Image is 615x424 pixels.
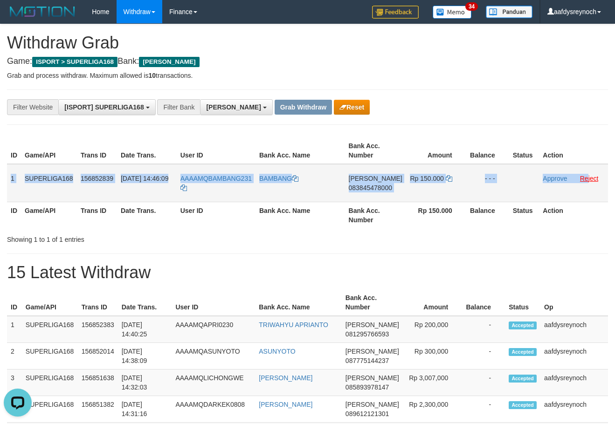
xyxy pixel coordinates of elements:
[275,100,332,115] button: Grab Withdraw
[172,343,255,369] td: AAAAMQASUNYOTO
[172,316,255,343] td: AAAAMQAPRI0230
[403,396,462,423] td: Rp 2,300,000
[259,175,298,182] a: BAMBANG
[486,6,532,18] img: panduan.png
[118,316,172,343] td: [DATE] 14:40:25
[117,202,177,228] th: Date Trans.
[446,175,452,182] a: Copy 150000 to clipboard
[466,164,509,202] td: - - -
[345,137,406,164] th: Bank Acc. Number
[462,289,505,316] th: Balance
[139,57,199,67] span: [PERSON_NAME]
[346,321,399,328] span: [PERSON_NAME]
[539,137,608,164] th: Action
[7,289,22,316] th: ID
[77,202,117,228] th: Trans ID
[509,375,537,383] span: Accepted
[22,289,78,316] th: Game/API
[462,343,505,369] td: -
[172,396,255,423] td: AAAAMQDARKEK0808
[58,99,155,115] button: [ISPORT] SUPERLIGA168
[540,289,608,316] th: Op
[462,369,505,396] td: -
[206,103,261,111] span: [PERSON_NAME]
[403,289,462,316] th: Amount
[118,396,172,423] td: [DATE] 14:31:16
[4,4,32,32] button: Open LiveChat chat widget
[406,202,466,228] th: Rp 150.000
[509,401,537,409] span: Accepted
[540,316,608,343] td: aafdysreynoch
[118,289,172,316] th: Date Trans.
[177,202,256,228] th: User ID
[7,202,21,228] th: ID
[21,137,77,164] th: Game/API
[406,137,466,164] th: Amount
[22,396,78,423] td: SUPERLIGA168
[462,396,505,423] td: -
[7,5,78,19] img: MOTION_logo.png
[7,99,58,115] div: Filter Website
[117,137,177,164] th: Date Trans.
[7,71,608,80] p: Grab and process withdraw. Maximum allowed is transactions.
[372,6,419,19] img: Feedback.jpg
[78,316,118,343] td: 156852383
[255,289,342,316] th: Bank Acc. Name
[121,175,168,182] span: [DATE] 14:46:09
[259,348,295,355] a: ASUNYOTO
[259,401,312,408] a: [PERSON_NAME]
[32,57,117,67] span: ISPORT > SUPERLIGA168
[403,316,462,343] td: Rp 200,000
[22,369,78,396] td: SUPERLIGA168
[172,289,255,316] th: User ID
[346,410,389,417] span: Copy 089612121301 to clipboard
[21,164,77,202] td: SUPERLIGA168
[7,316,22,343] td: 1
[346,383,389,391] span: Copy 085893978147 to clipboard
[509,321,537,329] span: Accepted
[157,99,200,115] div: Filter Bank
[349,175,402,182] span: [PERSON_NAME]
[410,175,443,182] span: Rp 150.000
[346,401,399,408] span: [PERSON_NAME]
[256,202,345,228] th: Bank Acc. Name
[200,99,272,115] button: [PERSON_NAME]
[346,357,389,364] span: Copy 087775144237 to clipboard
[7,164,21,202] td: 1
[540,343,608,369] td: aafdysreynoch
[7,369,22,396] td: 3
[21,202,77,228] th: Game/API
[118,343,172,369] td: [DATE] 14:38:09
[509,348,537,356] span: Accepted
[7,263,608,282] h1: 15 Latest Withdraw
[466,137,509,164] th: Balance
[81,175,113,182] span: 156852839
[180,175,252,182] span: AAAAMQBAMBANG231
[180,175,252,191] a: AAAAMQBAMBANG231
[148,72,156,79] strong: 10
[540,369,608,396] td: aafdysreynoch
[7,57,608,66] h4: Game: Bank:
[78,369,118,396] td: 156851638
[345,202,406,228] th: Bank Acc. Number
[580,175,599,182] a: Reject
[539,202,608,228] th: Action
[346,374,399,382] span: [PERSON_NAME]
[259,321,328,328] a: TRIWAHYU APRIANTO
[7,231,249,244] div: Showing 1 to 1 of 1 entries
[462,316,505,343] td: -
[78,289,118,316] th: Trans ID
[7,34,608,52] h1: Withdraw Grab
[78,343,118,369] td: 156852014
[403,343,462,369] td: Rp 300,000
[77,137,117,164] th: Trans ID
[172,369,255,396] td: AAAAMQLICHONGWE
[259,374,312,382] a: [PERSON_NAME]
[22,343,78,369] td: SUPERLIGA168
[505,289,540,316] th: Status
[342,289,403,316] th: Bank Acc. Number
[78,396,118,423] td: 156851382
[118,369,172,396] td: [DATE] 14:32:03
[22,316,78,343] td: SUPERLIGA168
[509,137,539,164] th: Status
